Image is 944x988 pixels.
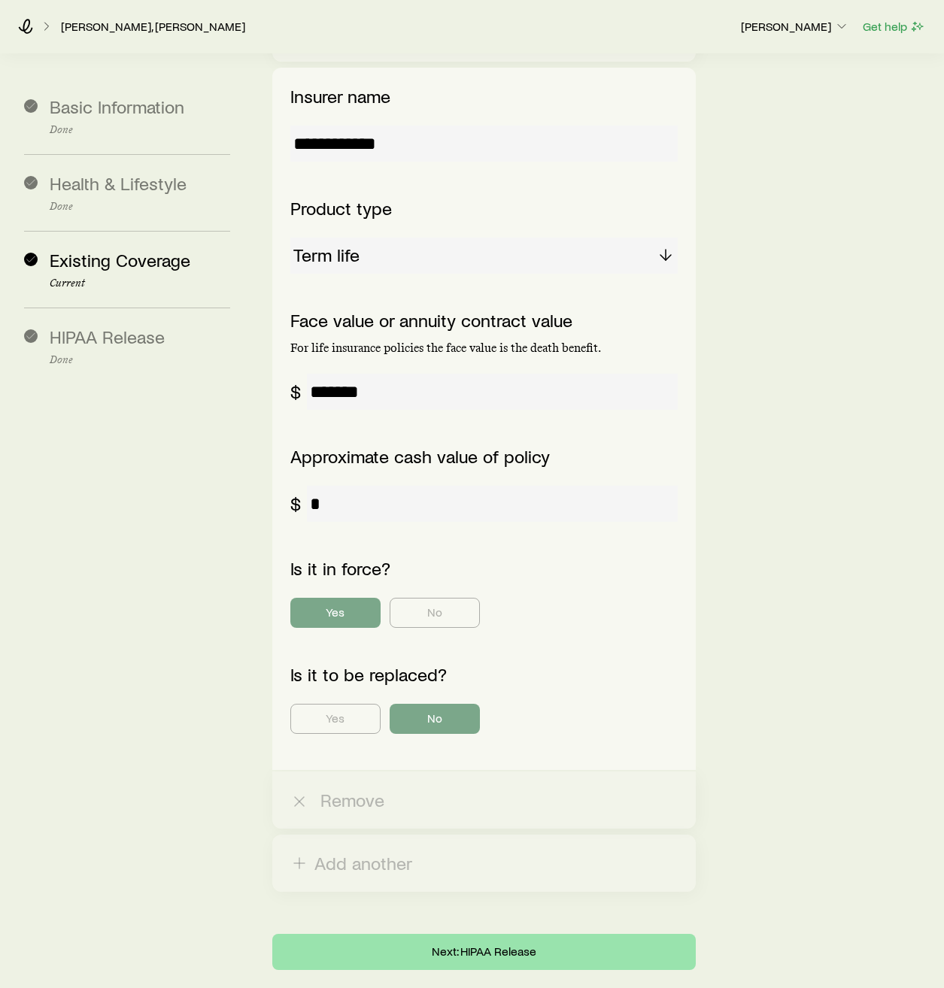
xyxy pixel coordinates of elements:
[60,20,246,34] a: [PERSON_NAME], [PERSON_NAME]
[290,445,550,467] label: Approximate cash value of policy
[50,201,230,213] p: Done
[272,771,696,829] button: Remove
[290,197,392,219] label: Product type
[862,18,926,35] button: Get help
[390,598,480,628] button: No
[272,934,696,970] button: Next: HIPAA Release
[290,309,572,331] label: Face value or annuity contract value
[290,704,381,734] button: Yes
[290,85,390,107] label: Insurer name
[290,557,390,579] label: Is it in force?
[50,249,190,271] span: Existing Coverage
[390,704,480,734] button: No
[50,95,184,117] span: Basic Information
[740,18,850,36] button: [PERSON_NAME]
[290,381,301,402] div: $
[50,172,187,194] span: Health & Lifestyle
[290,493,301,514] div: $
[50,326,165,347] span: HIPAA Release
[272,835,696,892] button: Add another
[50,277,230,289] p: Current
[741,19,849,34] p: [PERSON_NAME]
[290,341,678,356] p: For life insurance policies the face value is the death benefit.
[290,663,447,685] label: Is it to be replaced?
[50,354,230,366] p: Done
[290,598,381,628] button: Yes
[50,124,230,136] p: Done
